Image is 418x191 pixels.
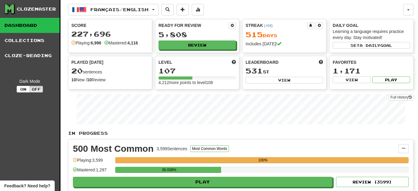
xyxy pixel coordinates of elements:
[71,66,83,75] span: 20
[73,157,112,167] div: Playing: 3,599
[246,31,323,39] div: Day s
[246,66,263,75] span: 531
[389,94,413,101] a: Full History
[71,22,149,28] div: Score
[117,157,409,163] div: 100%
[17,86,30,92] button: On
[246,77,323,83] button: View
[104,40,138,46] div: Mastered:
[71,59,103,65] span: Played [DATE]
[158,31,236,38] div: 5,808
[30,86,43,92] button: Off
[158,40,236,50] button: Review
[68,4,158,15] button: Français/English
[177,4,189,15] button: Add sentence to collection
[372,76,410,83] button: Play
[87,77,92,82] strong: 10
[336,177,409,187] button: Review (3599)
[158,22,229,28] div: Ready for Review
[246,30,263,39] span: 515
[333,28,410,40] div: Learning a language requires practice every day. Stay motivated!
[246,59,279,65] span: Leaderboard
[71,77,149,83] div: New / Review
[90,7,149,12] span: Français / English
[333,42,410,49] button: Seta dailygoal
[192,4,204,15] button: More stats
[68,130,413,136] p: In Progress
[127,40,138,45] strong: 4,116
[246,41,323,47] div: Includes [DATE]!
[333,76,371,83] button: View
[333,59,410,65] div: Favorites
[246,67,323,75] div: st
[158,59,172,65] span: Level
[71,40,101,46] div: Playing:
[264,24,273,28] a: (+04)
[190,145,229,152] button: Most Common Words
[73,167,112,177] div: Mastered: 1,297
[162,4,174,15] button: Search sentences
[4,183,50,189] span: Open feedback widget
[232,59,236,65] span: Score more points to level up
[319,59,323,65] span: This week in points, UTC
[71,67,149,75] div: sentences
[71,30,149,38] div: 227,696
[246,22,307,28] div: Streak
[117,167,221,173] div: 36.038%
[157,146,187,152] div: 3,599 Sentences
[158,79,236,86] div: 4,212 more points to level 108
[73,144,154,153] div: 500 Most Common
[333,67,410,75] div: 1,171
[73,177,332,187] button: Play
[158,67,236,75] div: 107
[333,22,410,28] div: Daily Goal
[360,43,380,47] span: a daily
[91,40,101,45] strong: 6,996
[5,78,55,84] div: Dark Mode
[17,6,56,12] div: Clozemaster
[71,77,76,82] strong: 10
